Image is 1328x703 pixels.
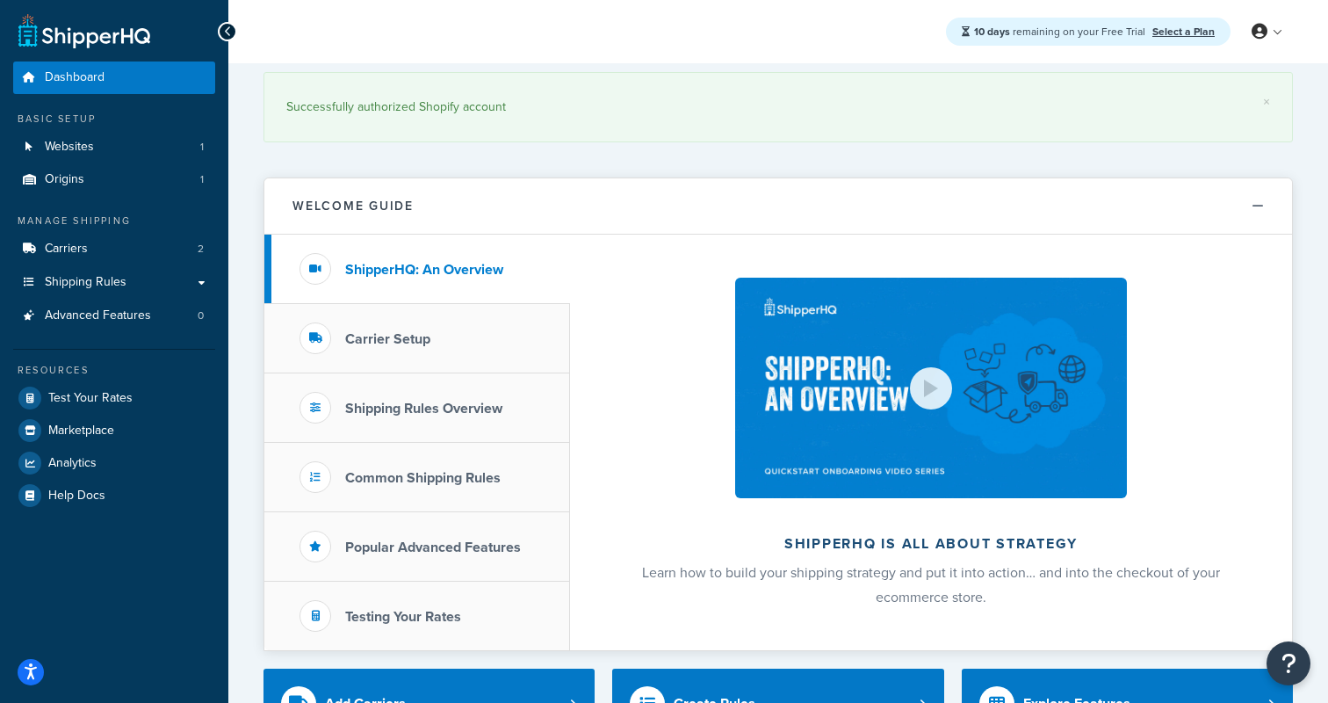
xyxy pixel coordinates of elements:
[13,266,215,299] a: Shipping Rules
[13,382,215,414] a: Test Your Rates
[45,242,88,257] span: Carriers
[200,140,204,155] span: 1
[45,70,105,85] span: Dashboard
[45,140,94,155] span: Websites
[1263,95,1270,109] a: ×
[48,391,133,406] span: Test Your Rates
[345,540,521,555] h3: Popular Advanced Features
[292,199,414,213] h2: Welcome Guide
[13,233,215,265] a: Carriers2
[974,24,1010,40] strong: 10 days
[345,401,502,417] h3: Shipping Rules Overview
[13,300,215,332] li: Advanced Features
[345,331,430,347] h3: Carrier Setup
[13,415,215,446] a: Marketplace
[48,456,97,471] span: Analytics
[45,275,126,290] span: Shipping Rules
[13,233,215,265] li: Carriers
[974,24,1148,40] span: remaining on your Free Trial
[48,489,105,504] span: Help Docs
[13,363,215,378] div: Resources
[1152,24,1215,40] a: Select a Plan
[198,308,204,323] span: 0
[13,447,215,479] a: Analytics
[1267,641,1310,685] button: Open Resource Center
[48,424,114,438] span: Marketplace
[264,178,1292,235] button: Welcome Guide
[735,278,1127,498] img: ShipperHQ is all about strategy
[617,536,1245,552] h2: ShipperHQ is all about strategy
[45,308,151,323] span: Advanced Features
[198,242,204,257] span: 2
[13,112,215,127] div: Basic Setup
[345,262,503,278] h3: ShipperHQ: An Overview
[13,131,215,163] li: Websites
[13,480,215,511] a: Help Docs
[345,470,501,486] h3: Common Shipping Rules
[345,609,461,625] h3: Testing Your Rates
[13,131,215,163] a: Websites1
[13,163,215,196] li: Origins
[45,172,84,187] span: Origins
[13,300,215,332] a: Advanced Features0
[13,163,215,196] a: Origins1
[13,62,215,94] a: Dashboard
[286,95,1270,120] div: Successfully authorized Shopify account
[642,562,1220,607] span: Learn how to build your shipping strategy and put it into action… and into the checkout of your e...
[200,172,204,187] span: 1
[13,214,215,228] div: Manage Shipping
